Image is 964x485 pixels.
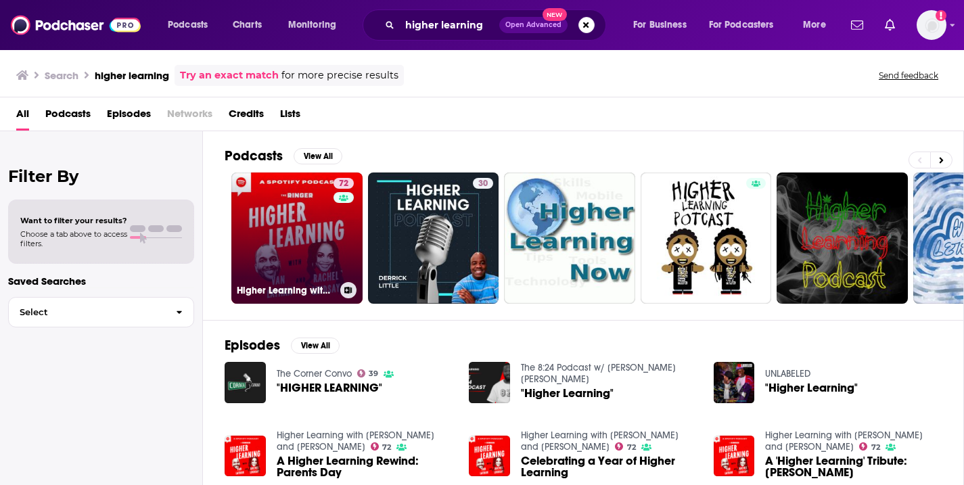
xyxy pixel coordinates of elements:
[225,337,280,354] h2: Episodes
[225,436,266,477] img: A Higher Learning Rewind: Parents Day
[277,368,352,379] a: The Corner Convo
[229,103,264,131] a: Credits
[288,16,336,34] span: Monitoring
[765,430,923,453] a: Higher Learning with Van Lathan and Rachel Lindsay
[20,229,127,248] span: Choose a tab above to access filters.
[95,69,169,82] h3: higher learning
[339,177,348,191] span: 72
[505,22,561,28] span: Open Advanced
[714,362,755,403] img: "Higher Learning"
[382,444,391,451] span: 72
[291,338,340,354] button: View All
[371,442,392,451] a: 72
[225,147,283,164] h2: Podcasts
[180,68,279,83] a: Try an exact match
[859,442,880,451] a: 72
[624,14,704,36] button: open menu
[225,147,342,164] a: PodcastsView All
[167,103,212,131] span: Networks
[225,362,266,403] img: "HIGHER LEARNING"
[875,70,942,81] button: Send feedback
[709,16,774,34] span: For Podcasters
[368,172,499,304] a: 30
[714,436,755,477] img: A 'Higher Learning' Tribute: Van Lathan Sr.
[917,10,946,40] img: User Profile
[879,14,900,37] a: Show notifications dropdown
[277,455,453,478] a: A Higher Learning Rewind: Parents Day
[280,103,300,131] a: Lists
[917,10,946,40] button: Show profile menu
[846,14,869,37] a: Show notifications dropdown
[334,178,354,189] a: 72
[11,12,141,38] img: Podchaser - Follow, Share and Rate Podcasts
[231,172,363,304] a: 72Higher Learning with [PERSON_NAME] and [PERSON_NAME]
[369,371,378,377] span: 39
[765,455,942,478] span: A 'Higher Learning' Tribute: [PERSON_NAME]
[45,103,91,131] a: Podcasts
[633,16,687,34] span: For Business
[281,68,398,83] span: for more precise results
[9,308,165,317] span: Select
[168,16,208,34] span: Podcasts
[627,444,636,451] span: 72
[279,14,354,36] button: open menu
[375,9,619,41] div: Search podcasts, credits, & more...
[469,436,510,477] img: Celebrating a Year of Higher Learning
[521,362,676,385] a: The 8:24 Podcast w/ POPE Chuck Paul
[158,14,225,36] button: open menu
[765,368,810,379] a: UNLABELED
[107,103,151,131] a: Episodes
[700,14,794,36] button: open menu
[8,166,194,186] h2: Filter By
[521,455,697,478] a: Celebrating a Year of Higher Learning
[521,430,679,453] a: Higher Learning with Van Lathan and Rachel Lindsay
[45,69,78,82] h3: Search
[765,455,942,478] a: A 'Higher Learning' Tribute: Van Lathan Sr.
[936,10,946,21] svg: Add a profile image
[765,382,858,394] a: "Higher Learning"
[225,337,340,354] a: EpisodesView All
[400,14,499,36] input: Search podcasts, credits, & more...
[16,103,29,131] a: All
[20,216,127,225] span: Want to filter your results?
[8,297,194,327] button: Select
[521,388,614,399] a: "Higher Learning"
[357,369,379,377] a: 39
[277,382,382,394] a: "HIGHER LEARNING"
[8,275,194,287] p: Saved Searches
[294,148,342,164] button: View All
[473,178,493,189] a: 30
[277,430,434,453] a: Higher Learning with Van Lathan and Rachel Lindsay
[478,177,488,191] span: 30
[237,285,335,296] h3: Higher Learning with [PERSON_NAME] and [PERSON_NAME]
[469,362,510,403] img: "Higher Learning"
[871,444,880,451] span: 72
[543,8,567,21] span: New
[233,16,262,34] span: Charts
[224,14,270,36] a: Charts
[803,16,826,34] span: More
[794,14,843,36] button: open menu
[499,17,568,33] button: Open AdvancedNew
[917,10,946,40] span: Logged in as jerryparshall
[615,442,636,451] a: 72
